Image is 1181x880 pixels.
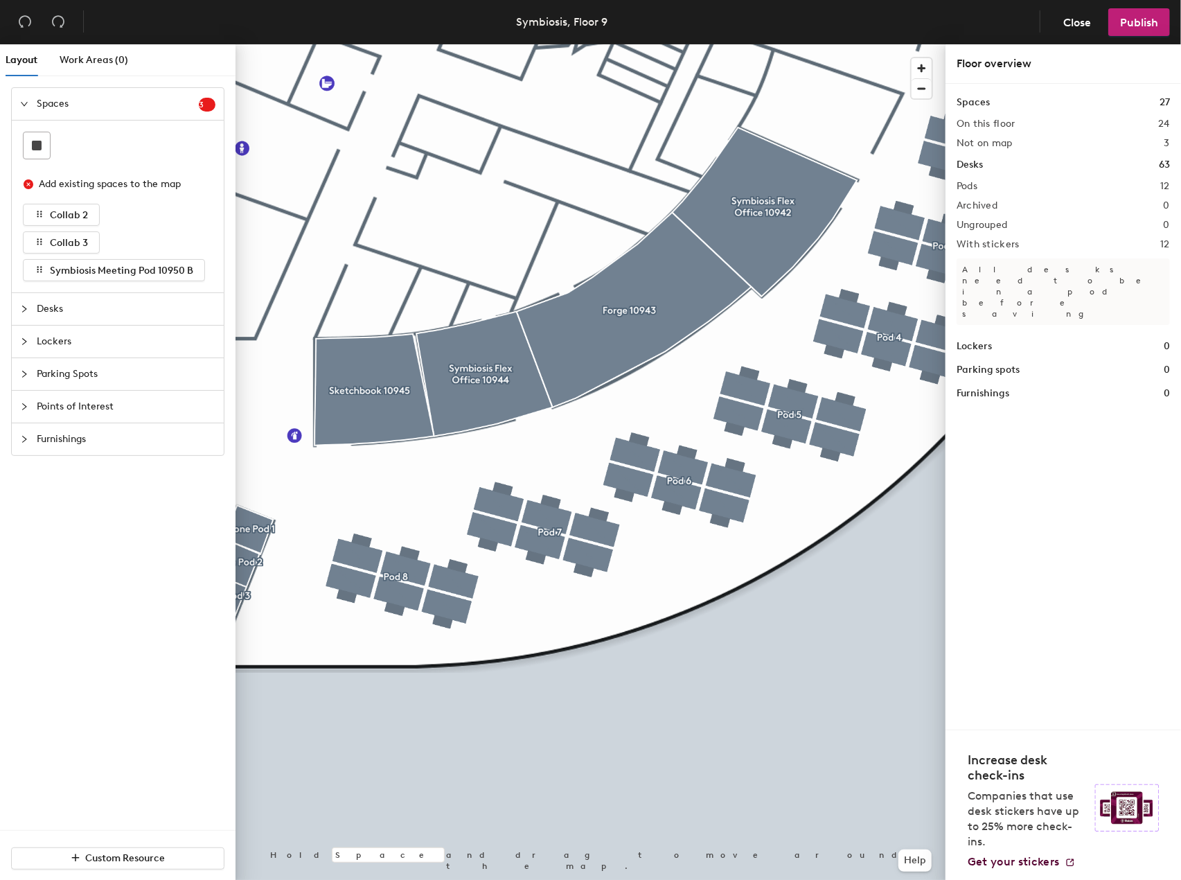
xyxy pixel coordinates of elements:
span: Work Areas (0) [60,54,128,66]
span: collapsed [20,370,28,378]
h1: 0 [1164,386,1170,401]
h2: On this floor [957,118,1015,130]
h1: 27 [1160,95,1170,110]
div: Symbiosis, Floor 9 [516,13,607,30]
div: Floor overview [957,55,1170,72]
h1: Desks [957,157,983,173]
div: Add existing spaces to the map [39,177,204,192]
h2: Archived [957,200,997,211]
h2: Not on map [957,138,1013,149]
span: Publish [1120,16,1158,29]
button: Symbiosis Meeting Pod 10950 B [23,259,205,281]
h4: Increase desk check-ins [968,753,1087,783]
h2: 0 [1164,200,1170,211]
span: Parking Spots [37,358,215,390]
p: Companies that use desk stickers have up to 25% more check-ins. [968,789,1087,850]
h1: 0 [1164,362,1170,378]
span: 3 [199,100,215,109]
span: Get your stickers [968,855,1059,868]
h2: Pods [957,181,977,192]
img: Sticker logo [1095,784,1159,831]
p: All desks need to be in a pod before saving [957,258,1170,325]
span: collapsed [20,435,28,443]
span: Spaces [37,88,199,120]
span: Custom Resource [86,852,166,864]
button: Custom Resource [11,847,224,870]
button: Help [898,850,932,872]
h1: 63 [1159,157,1170,173]
h2: Ungrouped [957,220,1008,231]
h2: With stickers [957,239,1020,250]
span: Desks [37,293,215,325]
button: Collab 2 [23,204,100,226]
span: Collab 3 [50,237,88,249]
h2: 0 [1164,220,1170,231]
span: Lockers [37,326,215,358]
button: Collab 3 [23,231,100,254]
span: collapsed [20,403,28,411]
h1: Furnishings [957,386,1009,401]
h2: 12 [1160,181,1170,192]
span: expanded [20,100,28,108]
span: collapsed [20,337,28,346]
h2: 3 [1164,138,1170,149]
h1: 0 [1164,339,1170,354]
span: close-circle [24,179,33,189]
span: Collab 2 [50,209,88,221]
h1: Parking spots [957,362,1020,378]
span: Points of Interest [37,391,215,423]
span: Layout [6,54,37,66]
span: Symbiosis Meeting Pod 10950 B [50,265,193,276]
button: Close [1051,8,1103,36]
span: collapsed [20,305,28,313]
a: Get your stickers [968,855,1076,869]
sup: 3 [199,98,215,112]
h2: 12 [1160,239,1170,250]
h2: 24 [1158,118,1170,130]
h1: Spaces [957,95,990,110]
span: Furnishings [37,423,215,455]
button: Redo (⌘ + ⇧ + Z) [44,8,72,36]
span: Close [1063,16,1091,29]
h1: Lockers [957,339,992,354]
button: Publish [1108,8,1170,36]
button: Undo (⌘ + Z) [11,8,39,36]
